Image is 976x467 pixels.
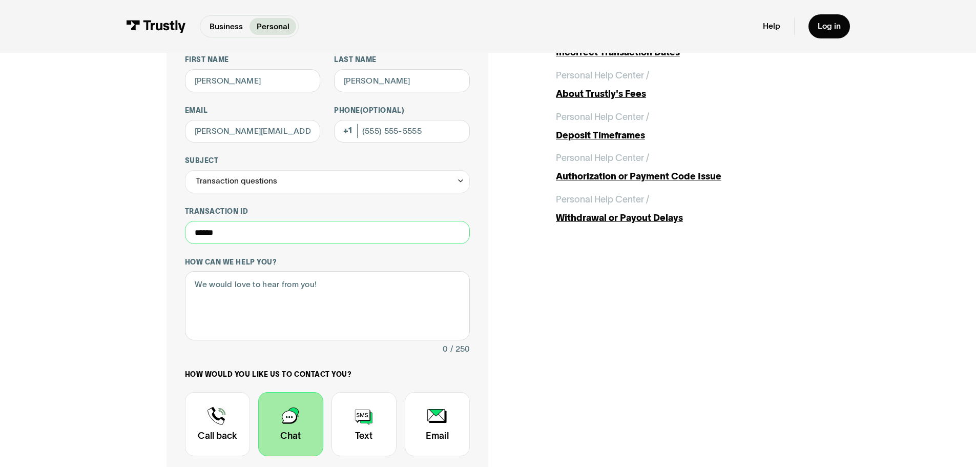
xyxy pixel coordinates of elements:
[556,110,810,143] a: Personal Help Center /Deposit Timeframes
[556,87,810,101] div: About Trustly's Fees
[196,174,277,188] div: Transaction questions
[556,69,810,101] a: Personal Help Center /About Trustly's Fees
[450,342,470,356] div: / 250
[360,107,404,114] span: (Optional)
[334,55,470,65] label: Last name
[126,20,186,33] img: Trustly Logo
[185,156,470,166] label: Subject
[185,258,470,267] label: How can we help you?
[556,193,810,225] a: Personal Help Center /Withdrawal or Payout Delays
[250,18,296,35] a: Personal
[185,170,470,193] div: Transaction questions
[185,55,321,65] label: First name
[334,69,470,92] input: Howard
[556,151,649,165] div: Personal Help Center /
[556,69,649,83] div: Personal Help Center /
[556,193,649,207] div: Personal Help Center /
[763,21,780,31] a: Help
[808,14,850,38] a: Log in
[185,106,321,115] label: Email
[818,21,841,31] div: Log in
[556,151,810,184] a: Personal Help Center /Authorization or Payment Code Issue
[185,370,470,379] label: How would you like us to contact you?
[185,120,321,143] input: alex@mail.com
[443,342,448,356] div: 0
[185,69,321,92] input: Alex
[556,110,649,124] div: Personal Help Center /
[334,120,470,143] input: (555) 555-5555
[20,450,61,463] ul: Language list
[556,170,810,184] div: Authorization or Payment Code Issue
[556,211,810,225] div: Withdrawal or Payout Delays
[202,18,250,35] a: Business
[210,21,243,33] p: Business
[185,207,470,216] label: Transaction ID
[556,129,810,143] div: Deposit Timeframes
[334,106,470,115] label: Phone
[10,450,61,463] aside: Language selected: English (United States)
[257,21,289,33] p: Personal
